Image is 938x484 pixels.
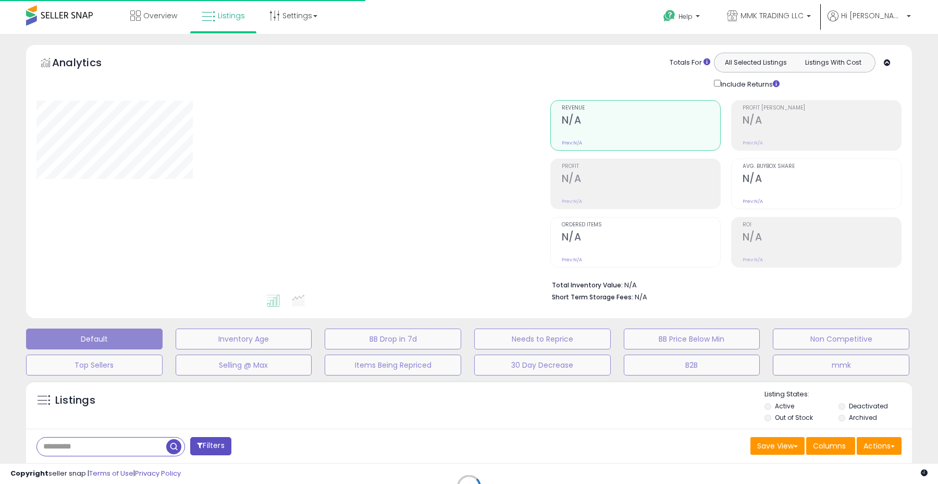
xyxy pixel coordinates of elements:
button: Listings With Cost [794,56,872,69]
span: Profit [562,164,720,170]
button: Default [26,329,163,349]
span: Avg. Buybox Share [743,164,901,170]
button: Top Sellers [26,355,163,376]
h2: N/A [743,173,901,187]
div: seller snap | | [10,469,181,479]
button: mmk [773,355,909,376]
span: Hi [PERSON_NAME] [841,10,904,21]
button: BB Drop in 7d [325,329,461,349]
h2: N/A [562,114,720,128]
h2: N/A [743,231,901,245]
button: Items Being Repriced [325,355,461,376]
button: All Selected Listings [717,56,795,69]
small: Prev: N/A [743,198,763,204]
h5: Analytics [52,55,122,72]
small: Prev: N/A [743,140,763,146]
span: Revenue [562,105,720,111]
small: Prev: N/A [562,140,582,146]
li: N/A [552,278,894,291]
button: 30 Day Decrease [474,355,611,376]
h2: N/A [743,114,901,128]
div: Totals For [670,58,710,68]
span: MMK TRADING LLC [740,10,804,21]
button: Selling @ Max [176,355,312,376]
span: Ordered Items [562,222,720,228]
span: Profit [PERSON_NAME] [743,105,901,111]
button: B2B [624,355,760,376]
span: ROI [743,222,901,228]
b: Short Term Storage Fees: [552,293,633,301]
a: Help [655,2,710,34]
div: Include Returns [706,78,792,90]
button: Needs to Reprice [474,329,611,349]
a: Hi [PERSON_NAME] [828,10,911,34]
h2: N/A [562,173,720,187]
small: Prev: N/A [743,257,763,263]
button: Inventory Age [176,329,312,349]
b: Total Inventory Value: [552,281,623,289]
button: BB Price Below Min [624,329,760,349]
span: Listings [218,10,245,21]
span: Overview [143,10,177,21]
h2: N/A [562,231,720,245]
i: Get Help [663,9,676,22]
small: Prev: N/A [562,198,582,204]
span: Help [678,12,693,21]
small: Prev: N/A [562,257,582,263]
span: N/A [635,292,647,302]
strong: Copyright [10,468,48,478]
button: Non Competitive [773,329,909,349]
